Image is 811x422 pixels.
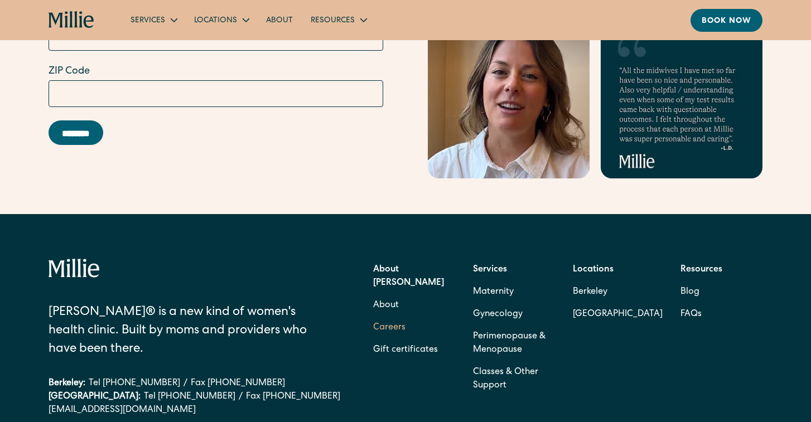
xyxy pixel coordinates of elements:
a: Fax [PHONE_NUMBER] [191,377,285,390]
div: Services [122,11,185,29]
div: Resources [311,15,355,27]
strong: Resources [680,265,722,274]
div: Resources [302,11,375,29]
label: ZIP Code [49,64,383,79]
div: / [184,377,187,390]
a: home [49,11,95,29]
a: [GEOGRAPHIC_DATA] [573,303,663,326]
a: Tel [PHONE_NUMBER] [144,390,235,404]
a: [EMAIL_ADDRESS][DOMAIN_NAME] [49,404,341,417]
a: Perimenopause & Menopause [473,326,555,361]
a: Classes & Other Support [473,361,555,397]
div: Locations [194,15,237,27]
a: Berkeley [573,281,663,303]
div: Locations [185,11,257,29]
div: [PERSON_NAME]® is a new kind of women's health clinic. Built by moms and providers who have been ... [49,304,311,359]
a: Gift certificates [373,339,438,361]
a: Book now [691,9,762,32]
div: Book now [702,16,751,27]
a: FAQs [680,303,702,326]
a: Gynecology [473,303,523,326]
a: Careers [373,317,405,339]
div: [GEOGRAPHIC_DATA]: [49,390,141,404]
strong: Locations [573,265,614,274]
div: Services [131,15,165,27]
a: About [373,294,399,317]
a: Fax [PHONE_NUMBER] [246,390,340,404]
div: Berkeley: [49,377,85,390]
strong: About [PERSON_NAME] [373,265,444,288]
a: Maternity [473,281,514,303]
div: / [239,390,243,404]
a: Tel [PHONE_NUMBER] [89,377,180,390]
strong: Services [473,265,507,274]
a: Blog [680,281,699,303]
a: About [257,11,302,29]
